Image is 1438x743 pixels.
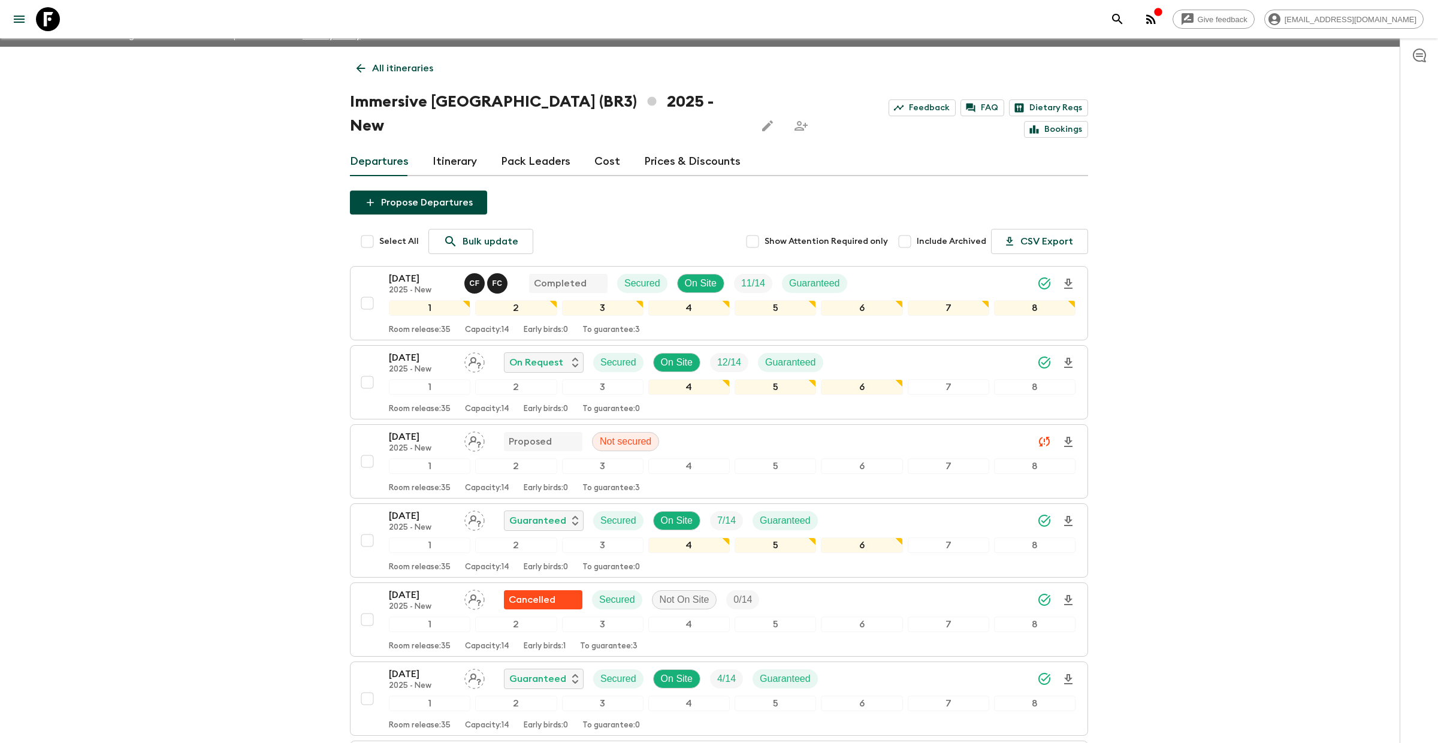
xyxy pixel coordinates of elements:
[624,276,660,291] p: Secured
[524,721,568,730] p: Early birds: 0
[908,458,989,474] div: 7
[475,300,557,316] div: 2
[717,355,741,370] p: 12 / 14
[582,484,640,493] p: To guarantee: 3
[994,537,1076,553] div: 8
[789,114,813,138] span: Share this itinerary
[735,617,816,632] div: 5
[1024,121,1088,138] a: Bookings
[389,325,451,335] p: Room release: 35
[592,590,642,609] div: Secured
[821,379,902,395] div: 6
[389,696,470,711] div: 1
[1037,672,1052,686] svg: Synced Successfully
[1037,593,1052,607] svg: Synced Successfully
[475,617,557,632] div: 2
[389,458,470,474] div: 1
[599,593,635,607] p: Secured
[524,642,566,651] p: Early birds: 1
[917,235,986,247] span: Include Archived
[593,511,644,530] div: Secured
[524,404,568,414] p: Early birds: 0
[994,300,1076,316] div: 8
[735,300,816,316] div: 5
[717,514,736,528] p: 7 / 14
[765,235,888,247] span: Show Attention Required only
[509,434,552,449] p: Proposed
[379,235,419,247] span: Select All
[661,514,693,528] p: On Site
[389,721,451,730] p: Room release: 35
[464,514,485,524] span: Assign pack leader
[1037,355,1052,370] svg: Synced Successfully
[389,365,455,374] p: 2025 - New
[593,669,644,688] div: Secured
[464,277,510,286] span: Clarissa Fusco, Felipe Cavalcanti
[389,642,451,651] p: Room release: 35
[653,353,700,372] div: On Site
[509,672,566,686] p: Guaranteed
[509,355,563,370] p: On Request
[594,147,620,176] a: Cost
[501,147,570,176] a: Pack Leaders
[677,274,724,293] div: On Site
[1037,514,1052,528] svg: Synced Successfully
[389,617,470,632] div: 1
[600,434,651,449] p: Not secured
[534,276,587,291] p: Completed
[524,325,568,335] p: Early birds: 0
[717,672,736,686] p: 4 / 14
[600,355,636,370] p: Secured
[756,114,780,138] button: Edit this itinerary
[350,424,1088,499] button: [DATE]2025 - NewAssign pack leaderProposedNot secured12345678Room release:35Capacity:14Early bird...
[389,523,455,533] p: 2025 - New
[660,593,709,607] p: Not On Site
[582,325,640,335] p: To guarantee: 3
[465,404,509,414] p: Capacity: 14
[789,276,840,291] p: Guaranteed
[653,669,700,688] div: On Site
[372,61,433,75] p: All itineraries
[465,484,509,493] p: Capacity: 14
[994,379,1076,395] div: 8
[562,696,644,711] div: 3
[648,300,730,316] div: 4
[994,458,1076,474] div: 8
[582,404,640,414] p: To guarantee: 0
[562,537,644,553] div: 3
[428,229,533,254] a: Bulk update
[685,276,717,291] p: On Site
[994,617,1076,632] div: 8
[1009,99,1088,116] a: Dietary Reqs
[734,274,772,293] div: Trip Fill
[524,484,568,493] p: Early birds: 0
[465,721,509,730] p: Capacity: 14
[389,563,451,572] p: Room release: 35
[389,509,455,523] p: [DATE]
[389,379,470,395] div: 1
[733,593,752,607] p: 0 / 14
[389,300,470,316] div: 1
[710,511,743,530] div: Trip Fill
[1061,356,1076,370] svg: Download Onboarding
[7,7,31,31] button: menu
[821,617,902,632] div: 6
[908,379,989,395] div: 7
[1278,15,1423,24] span: [EMAIL_ADDRESS][DOMAIN_NAME]
[1105,7,1129,31] button: search adventures
[389,602,455,612] p: 2025 - New
[350,90,746,138] h1: Immersive [GEOGRAPHIC_DATA] (BR3) 2025 - New
[994,696,1076,711] div: 8
[475,537,557,553] div: 2
[389,351,455,365] p: [DATE]
[648,696,730,711] div: 4
[1061,672,1076,687] svg: Download Onboarding
[908,617,989,632] div: 7
[350,266,1088,340] button: [DATE]2025 - NewClarissa Fusco, Felipe CavalcantiCompletedSecuredOn SiteTrip FillGuaranteed123456...
[1037,276,1052,291] svg: Synced Successfully
[991,229,1088,254] button: CSV Export
[710,669,743,688] div: Trip Fill
[524,563,568,572] p: Early birds: 0
[765,355,816,370] p: Guaranteed
[580,642,638,651] p: To guarantee: 3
